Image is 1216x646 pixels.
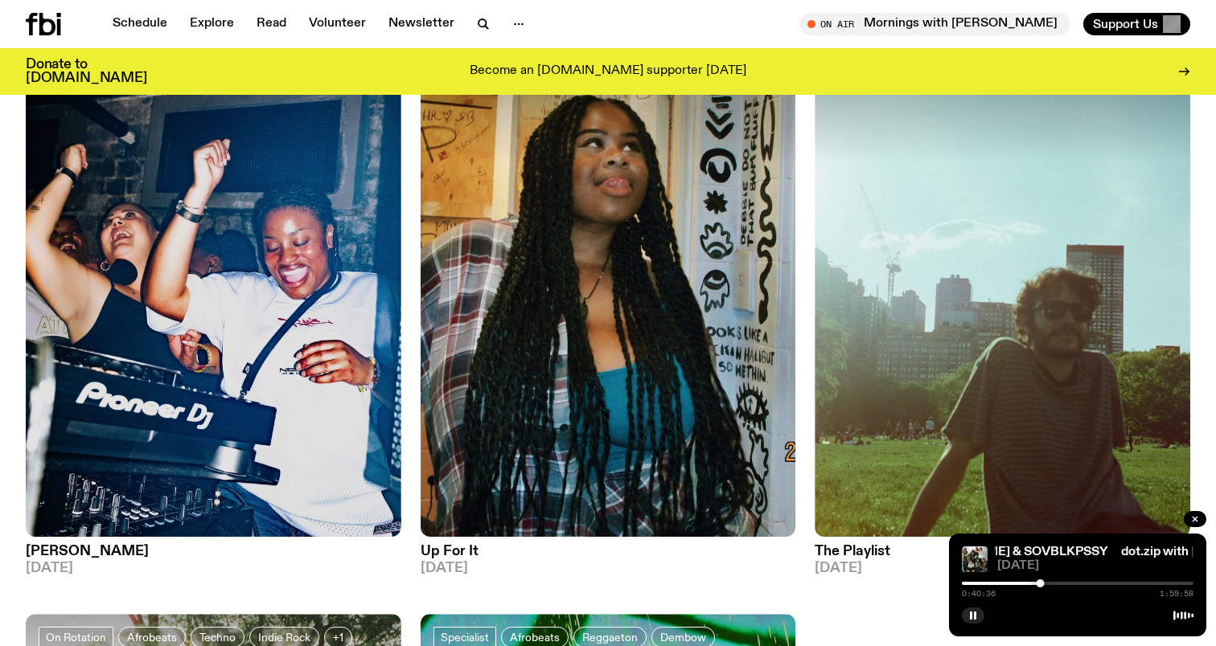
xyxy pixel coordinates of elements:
span: [DATE] [26,562,401,575]
img: Lindsay Riley relaxed in a field [815,37,1190,537]
a: [PERSON_NAME][DATE] [26,537,401,575]
span: [DATE] [421,562,796,575]
span: Reggaeton [582,632,638,644]
span: +1 [333,632,343,644]
h3: Up For It [421,545,796,558]
span: 1:59:58 [1160,590,1193,598]
a: The Playlist[DATE] [815,537,1190,575]
span: 0:40:36 [962,590,996,598]
span: Afrobeats [127,632,177,644]
span: Techno [199,632,236,644]
h3: The Playlist [815,545,1190,558]
button: On AirMornings with [PERSON_NAME] [799,13,1070,35]
span: Specialist [441,632,489,644]
img: Ify - a Brown Skin girl with black braided twists, looking up to the side with her tongue stickin... [421,37,796,537]
button: Support Us [1083,13,1190,35]
a: Newsletter [379,13,464,35]
span: Support Us [1093,17,1158,31]
p: Become an [DOMAIN_NAME] supporter [DATE] [470,64,746,79]
span: Indie Rock [258,632,310,644]
span: Dembow [660,632,706,644]
a: Up For It[DATE] [421,537,796,575]
a: Volunteer [299,13,376,35]
a: dot.zip with [PERSON_NAME] & SOVBLKPSSY [833,546,1108,558]
span: Afrobeats [510,632,560,644]
span: On Rotation [46,632,106,644]
a: Explore [180,13,244,35]
h3: Donate to [DOMAIN_NAME] [26,58,147,85]
span: [DATE] [997,560,1193,572]
h3: [PERSON_NAME] [26,545,401,558]
a: Schedule [103,13,177,35]
span: [DATE] [815,562,1190,575]
a: Read [247,13,296,35]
